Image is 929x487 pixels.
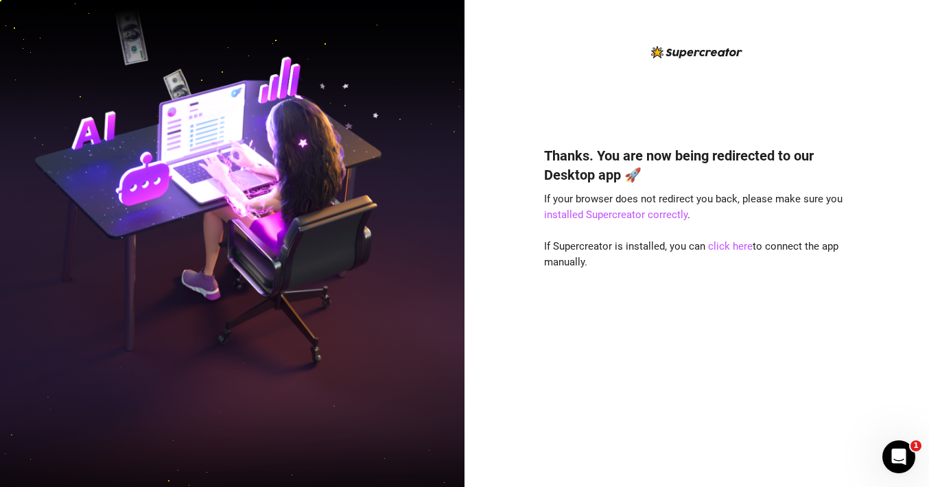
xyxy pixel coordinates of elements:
[708,240,753,252] a: click here
[910,440,921,451] span: 1
[544,209,687,221] a: installed Supercreator correctly
[882,440,915,473] iframe: Intercom live chat
[651,46,742,58] img: logo-BBDzfeDw.svg
[544,240,838,269] span: If Supercreator is installed, you can to connect the app manually.
[544,193,843,222] span: If your browser does not redirect you back, please make sure you .
[544,146,850,185] h4: Thanks. You are now being redirected to our Desktop app 🚀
